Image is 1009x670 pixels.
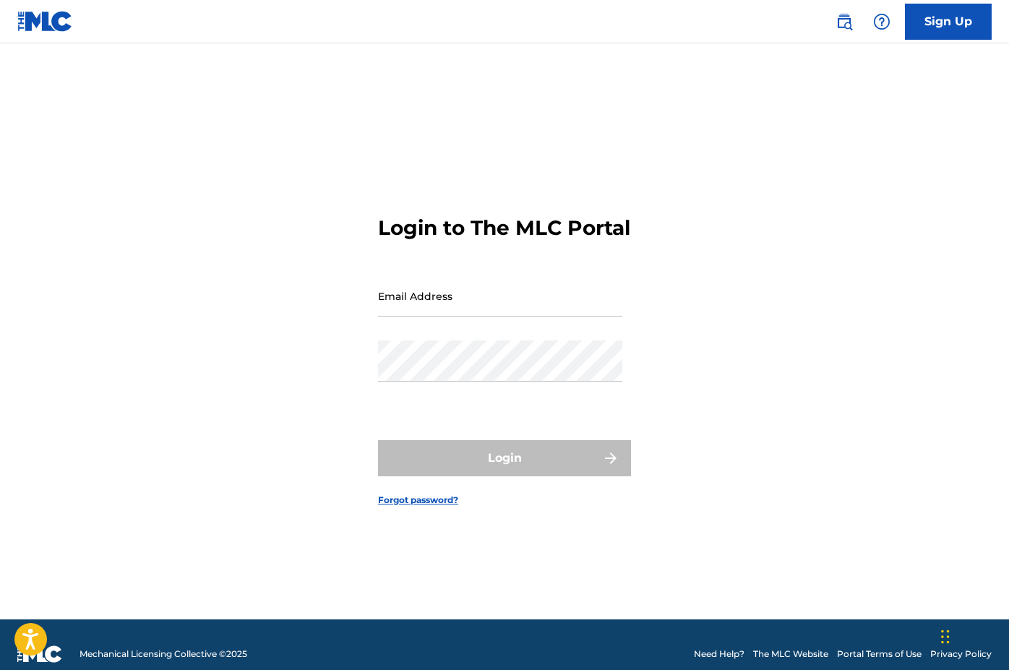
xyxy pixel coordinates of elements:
a: Forgot password? [378,494,458,507]
img: MLC Logo [17,11,73,32]
img: search [836,13,853,30]
div: Slepen [941,615,950,658]
a: Public Search [830,7,859,36]
div: Chatwidget [937,601,1009,670]
a: The MLC Website [753,648,828,661]
div: Help [867,7,896,36]
a: Sign Up [905,4,992,40]
img: logo [17,645,62,663]
a: Need Help? [694,648,744,661]
img: help [873,13,890,30]
iframe: Chat Widget [937,601,1009,670]
h3: Login to The MLC Portal [378,215,630,241]
span: Mechanical Licensing Collective © 2025 [80,648,247,661]
a: Privacy Policy [930,648,992,661]
a: Portal Terms of Use [837,648,922,661]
